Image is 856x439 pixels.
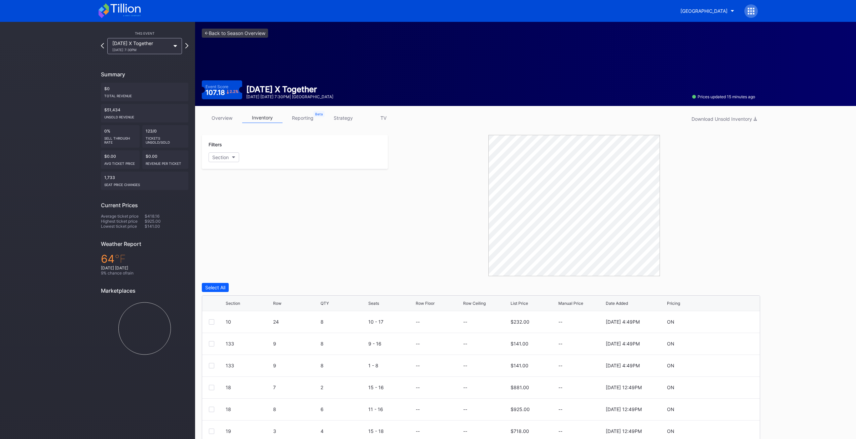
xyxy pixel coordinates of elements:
a: TV [363,113,404,123]
div: [GEOGRAPHIC_DATA] [680,8,728,14]
div: [DATE] 4:49PM [606,319,640,325]
div: [DATE] 12:49PM [606,428,642,434]
div: Marketplaces [101,287,188,294]
div: -- [463,363,467,368]
div: $51,434 [101,104,188,122]
div: 18 [226,406,271,412]
div: 2 [321,385,366,390]
div: Revenue per ticket [146,159,185,166]
div: 10 [226,319,271,325]
div: -- [558,385,604,390]
div: 133 [226,363,271,368]
div: Event Score [206,84,228,89]
button: Download Unsold Inventory [688,114,760,123]
div: Highest ticket price [101,219,145,224]
div: [DATE] 12:49PM [606,385,642,390]
div: -- [558,363,604,368]
span: ℉ [115,252,126,265]
button: Select All [202,283,229,292]
div: Sell Through Rate [104,134,136,144]
div: 1 - 8 [368,363,414,368]
div: ON [667,363,674,368]
div: 8 [321,319,366,325]
div: Unsold Revenue [104,112,185,119]
div: Average ticket price [101,214,145,219]
div: 6 [321,406,366,412]
div: 9 % chance of rain [101,270,188,276]
div: 3 [273,428,319,434]
button: [GEOGRAPHIC_DATA] [675,5,739,17]
div: seat price changes [104,180,185,187]
div: 18 [226,385,271,390]
div: -- [463,319,467,325]
div: -- [463,385,467,390]
div: 133 [226,341,271,346]
div: Total Revenue [104,91,185,98]
div: Avg ticket price [104,159,136,166]
div: Download Unsold Inventory [692,116,757,122]
div: 9 [273,363,319,368]
div: List Price [511,301,528,306]
div: -- [558,406,604,412]
div: [DATE] X Together [112,40,170,52]
div: [DATE] [DATE] [101,265,188,270]
div: Row Ceiling [463,301,486,306]
div: 1,733 [101,172,188,190]
a: reporting [283,113,323,123]
a: <-Back to Season Overview [202,29,268,38]
a: inventory [242,113,283,123]
div: ON [667,428,674,434]
a: overview [202,113,242,123]
div: 15 - 16 [368,385,414,390]
div: -- [416,385,420,390]
div: Seats [368,301,379,306]
div: -- [463,428,467,434]
div: ON [667,319,674,325]
div: 0% [101,125,140,148]
div: [DATE] 7:30PM [112,48,170,52]
div: -- [416,341,420,346]
div: Row [273,301,282,306]
div: 15 - 18 [368,428,414,434]
div: -- [463,341,467,346]
div: Pricing [667,301,680,306]
div: $0.00 [142,150,189,169]
div: 7 [273,385,319,390]
div: Select All [205,285,225,290]
div: Prices updated 15 minutes ago [692,94,755,99]
div: -- [416,319,420,325]
div: 8 [321,363,366,368]
div: Lowest ticket price [101,224,145,229]
div: -- [558,341,604,346]
div: [DATE] 4:49PM [606,341,640,346]
div: $141.00 [511,363,528,368]
div: [DATE] X Together [246,84,333,94]
div: 9 [273,341,319,346]
div: -- [416,363,420,368]
div: 19 [226,428,271,434]
div: 11 - 16 [368,406,414,412]
div: -- [558,428,604,434]
div: 9 - 16 [368,341,414,346]
div: Row Floor [416,301,435,306]
div: Summary [101,71,188,78]
div: 107.18 [206,89,238,96]
div: 24 [273,319,319,325]
div: Manual Price [558,301,583,306]
div: 2.2 % [230,90,238,94]
div: Current Prices [101,202,188,209]
div: Weather Report [101,241,188,247]
div: $925.00 [511,406,530,412]
div: -- [416,428,420,434]
div: [DATE] 4:49PM [606,363,640,368]
div: [DATE] 12:49PM [606,406,642,412]
div: $0.00 [101,150,140,169]
div: 4 [321,428,366,434]
div: 64 [101,252,188,265]
div: -- [558,319,604,325]
div: $232.00 [511,319,529,325]
div: Date Added [606,301,628,306]
div: $925.00 [145,219,188,224]
div: ON [667,341,674,346]
div: ON [667,385,674,390]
